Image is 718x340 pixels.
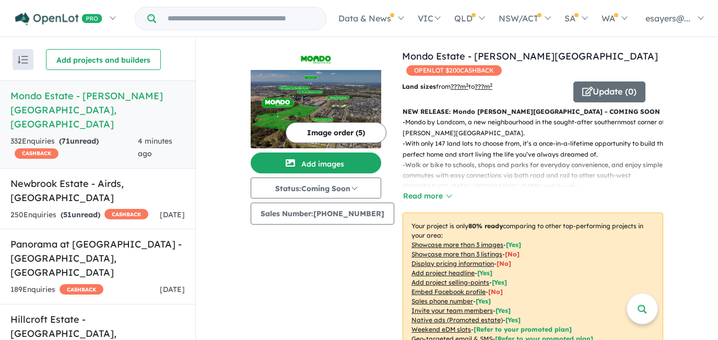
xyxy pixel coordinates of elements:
button: Add projects and builders [46,49,161,70]
button: Sales Number:[PHONE_NUMBER] [251,203,394,225]
u: Showcase more than 3 listings [411,250,502,258]
span: 51 [63,210,72,219]
p: - With only 147 land lots to choose from, it’s a once-in-a-lifetime opportunity to build the perf... [403,138,672,160]
span: to [468,83,492,90]
button: Read more [403,190,452,202]
span: OPENLOT $ 200 CASHBACK [406,65,502,76]
a: Mondo Estate - Edmondson Park LogoMondo Estate - Edmondson Park [251,49,381,148]
span: [ No ] [488,288,503,296]
img: sort.svg [18,56,28,64]
div: 332 Enquir ies [10,135,138,160]
button: Add images [251,153,381,173]
img: Mondo Estate - Edmondson Park Logo [255,53,377,66]
span: [ Yes ] [477,269,492,277]
div: 189 Enquir ies [10,284,103,296]
button: Image order (5) [286,122,386,143]
span: [Yes] [505,316,521,324]
sup: 2 [466,82,468,88]
span: [ No ] [497,260,511,267]
p: from [402,81,566,92]
button: Status:Coming Soon [251,178,381,198]
u: Native ads (Promoted estate) [411,316,503,324]
b: 80 % ready [468,222,503,230]
button: Update (0) [573,81,645,102]
img: Mondo Estate - Edmondson Park [251,70,381,148]
b: Land sizes [402,83,436,90]
h5: Newbrook Estate - Airds , [GEOGRAPHIC_DATA] [10,177,185,205]
a: Mondo Estate - [PERSON_NAME][GEOGRAPHIC_DATA] [402,50,658,62]
u: Display pricing information [411,260,494,267]
strong: ( unread) [59,136,99,146]
span: CASHBACK [60,284,103,295]
u: Embed Facebook profile [411,288,486,296]
u: Weekend eDM slots [411,325,471,333]
u: ??? m [451,83,468,90]
span: 4 minutes ago [138,136,172,158]
span: [DATE] [160,210,185,219]
span: [ No ] [505,250,520,258]
img: Openlot PRO Logo White [15,13,102,26]
span: CASHBACK [104,209,148,219]
p: - Walk or bike to schools, shops and parks for everyday convenience, and enjoy simple commutes wi... [403,160,672,192]
strong: ( unread) [61,210,100,219]
u: Sales phone number [411,297,473,305]
u: Showcase more than 3 images [411,241,503,249]
input: Try estate name, suburb, builder or developer [158,7,324,30]
span: [DATE] [160,285,185,294]
span: [ Yes ] [476,297,491,305]
span: [Refer to your promoted plan] [474,325,572,333]
u: Invite your team members [411,307,493,314]
sup: 2 [490,82,492,88]
span: CASHBACK [15,148,58,159]
h5: Mondo Estate - [PERSON_NAME][GEOGRAPHIC_DATA] , [GEOGRAPHIC_DATA] [10,89,185,131]
span: [ Yes ] [496,307,511,314]
span: [ Yes ] [506,241,521,249]
u: Add project selling-points [411,278,489,286]
p: - Mondo by Landcom, a new neighbourhood in the sought-after southernmost corner of [PERSON_NAME][... [403,117,672,138]
u: Add project headline [411,269,475,277]
span: 71 [62,136,70,146]
p: NEW RELEASE: Mondo [PERSON_NAME][GEOGRAPHIC_DATA] - COMING SOON [403,107,663,117]
span: esayers@... [645,13,690,24]
u: ???m [475,83,492,90]
h5: Panorama at [GEOGRAPHIC_DATA] - [GEOGRAPHIC_DATA] , [GEOGRAPHIC_DATA] [10,237,185,279]
span: [ Yes ] [492,278,507,286]
div: 250 Enquir ies [10,209,148,221]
